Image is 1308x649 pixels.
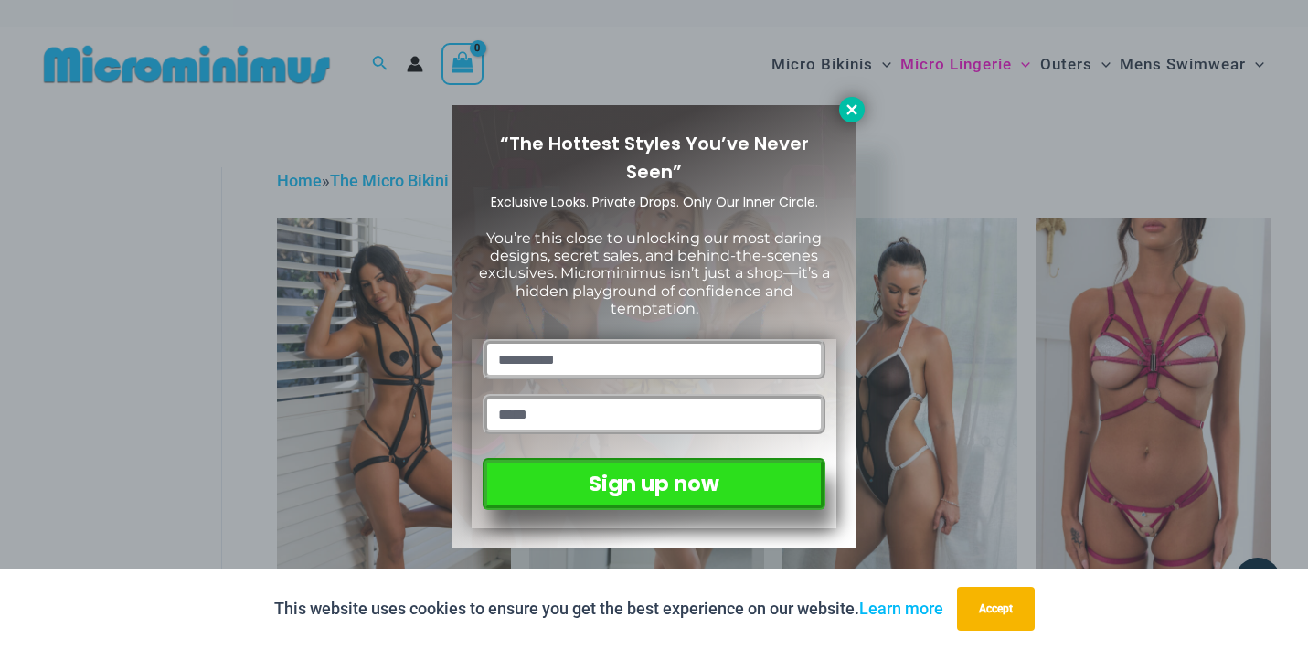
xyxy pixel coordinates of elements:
[839,97,865,122] button: Close
[957,587,1035,631] button: Accept
[479,229,830,317] span: You’re this close to unlocking our most daring designs, secret sales, and behind-the-scenes exclu...
[483,458,825,510] button: Sign up now
[491,193,818,211] span: Exclusive Looks. Private Drops. Only Our Inner Circle.
[274,595,943,622] p: This website uses cookies to ensure you get the best experience on our website.
[859,599,943,618] a: Learn more
[500,131,809,185] span: “The Hottest Styles You’ve Never Seen”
